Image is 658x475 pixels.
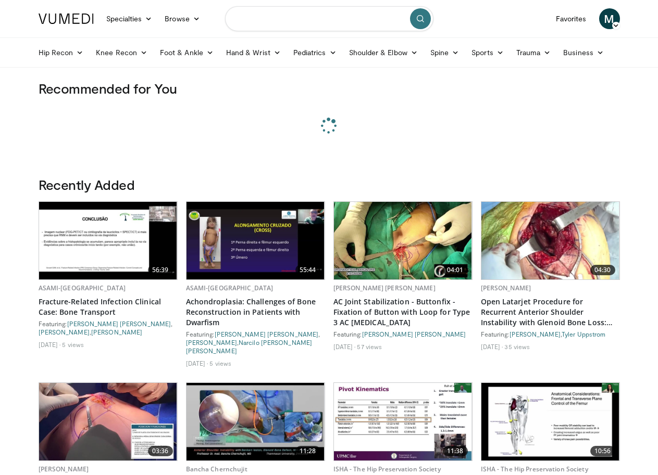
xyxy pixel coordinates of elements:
[187,383,325,460] a: 11:28
[148,265,173,275] span: 56:39
[39,328,90,336] a: [PERSON_NAME]
[465,42,510,63] a: Sports
[100,8,159,29] a: Specialties
[287,42,343,63] a: Pediatrics
[481,202,619,279] a: 04:30
[481,342,503,351] li: [DATE]
[32,42,90,63] a: Hip Recon
[39,202,177,279] a: 56:39
[550,8,593,29] a: Favorites
[295,446,320,456] span: 11:28
[158,8,206,29] a: Browse
[343,42,424,63] a: Shoulder & Elbow
[186,339,237,346] a: [PERSON_NAME]
[187,383,325,460] img: 12bfd8a1-61c9-4857-9f26-c8a25e8997c8.620x360_q85_upscale.jpg
[187,202,325,279] a: 55:44
[562,330,605,338] a: Tyler Uppstrom
[481,383,619,460] img: 292c1307-4274-4cce-a4ae-b6cd8cf7e8aa.620x360_q85_upscale.jpg
[148,446,173,456] span: 03:36
[67,320,171,327] a: [PERSON_NAME] [PERSON_NAME]
[333,330,473,338] div: Featuring:
[39,383,177,460] img: 48f6f21f-43ea-44b1-a4e1-5668875d038e.620x360_q85_upscale.jpg
[186,465,247,473] a: Bancha Chernchujit
[39,340,61,349] li: [DATE]
[62,340,84,349] li: 5 views
[186,297,325,328] a: Achondroplasia: Challenges of Bone Reconstruction in Patients with Dwarfism
[424,42,465,63] a: Spine
[186,284,274,292] a: ASAMI-[GEOGRAPHIC_DATA]
[481,330,620,338] div: Featuring: ,
[334,383,472,460] img: 6da35c9a-c555-4f75-a3af-495e0ca8239f.620x360_q85_upscale.jpg
[39,383,177,460] a: 03:36
[481,383,619,460] a: 10:56
[39,319,178,336] div: Featuring: , ,
[443,265,468,275] span: 04:01
[557,42,610,63] a: Business
[39,80,620,97] h3: Recommended for You
[220,42,287,63] a: Hand & Wrist
[154,42,220,63] a: Foot & Ankle
[362,330,466,338] a: [PERSON_NAME] [PERSON_NAME]
[357,342,382,351] li: 57 views
[295,265,320,275] span: 55:44
[333,284,436,292] a: [PERSON_NAME] [PERSON_NAME]
[599,8,620,29] a: M
[481,202,619,279] img: 2b2da37e-a9b6-423e-b87e-b89ec568d167.620x360_q85_upscale.jpg
[590,446,615,456] span: 10:56
[590,265,615,275] span: 04:30
[90,42,154,63] a: Knee Recon
[510,330,561,338] a: [PERSON_NAME]
[39,465,89,473] a: [PERSON_NAME]
[39,297,178,317] a: Fracture-Related Infection Clinical Case: Bone Transport
[39,176,620,193] h3: Recently Added
[333,342,356,351] li: [DATE]
[215,330,319,338] a: [PERSON_NAME] [PERSON_NAME]
[334,202,472,279] a: 04:01
[334,202,472,279] img: c2f644dc-a967-485d-903d-283ce6bc3929.620x360_q85_upscale.jpg
[186,359,208,367] li: [DATE]
[443,446,468,456] span: 11:38
[333,297,473,328] a: AC Joint Stabilization - Buttonfix - Fixation of Button with Loop for Type 3 AC [MEDICAL_DATA]
[334,383,472,460] a: 11:38
[481,465,588,473] a: ISHA - The Hip Preservation Society
[481,284,531,292] a: [PERSON_NAME]
[186,339,313,354] a: Narcilo [PERSON_NAME] [PERSON_NAME]
[481,297,620,328] a: Open Latarjet Procedure for Recurrent Anterior Shoulder Instability with Glenoid Bone Loss: Techn...
[209,359,231,367] li: 5 views
[510,42,557,63] a: Trauma
[91,328,142,336] a: [PERSON_NAME]
[225,6,433,31] input: Search topics, interventions
[504,342,530,351] li: 35 views
[333,465,441,473] a: ISHA - The Hip Preservation Society
[39,14,94,24] img: VuMedi Logo
[186,330,325,355] div: Featuring: , ,
[39,202,177,279] img: 7827b68c-edda-4073-a757-b2e2fb0a5246.620x360_q85_upscale.jpg
[39,284,126,292] a: ASAMI-[GEOGRAPHIC_DATA]
[187,202,325,279] img: 4f2bc282-22c3-41e7-a3f0-d3b33e5d5e41.620x360_q85_upscale.jpg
